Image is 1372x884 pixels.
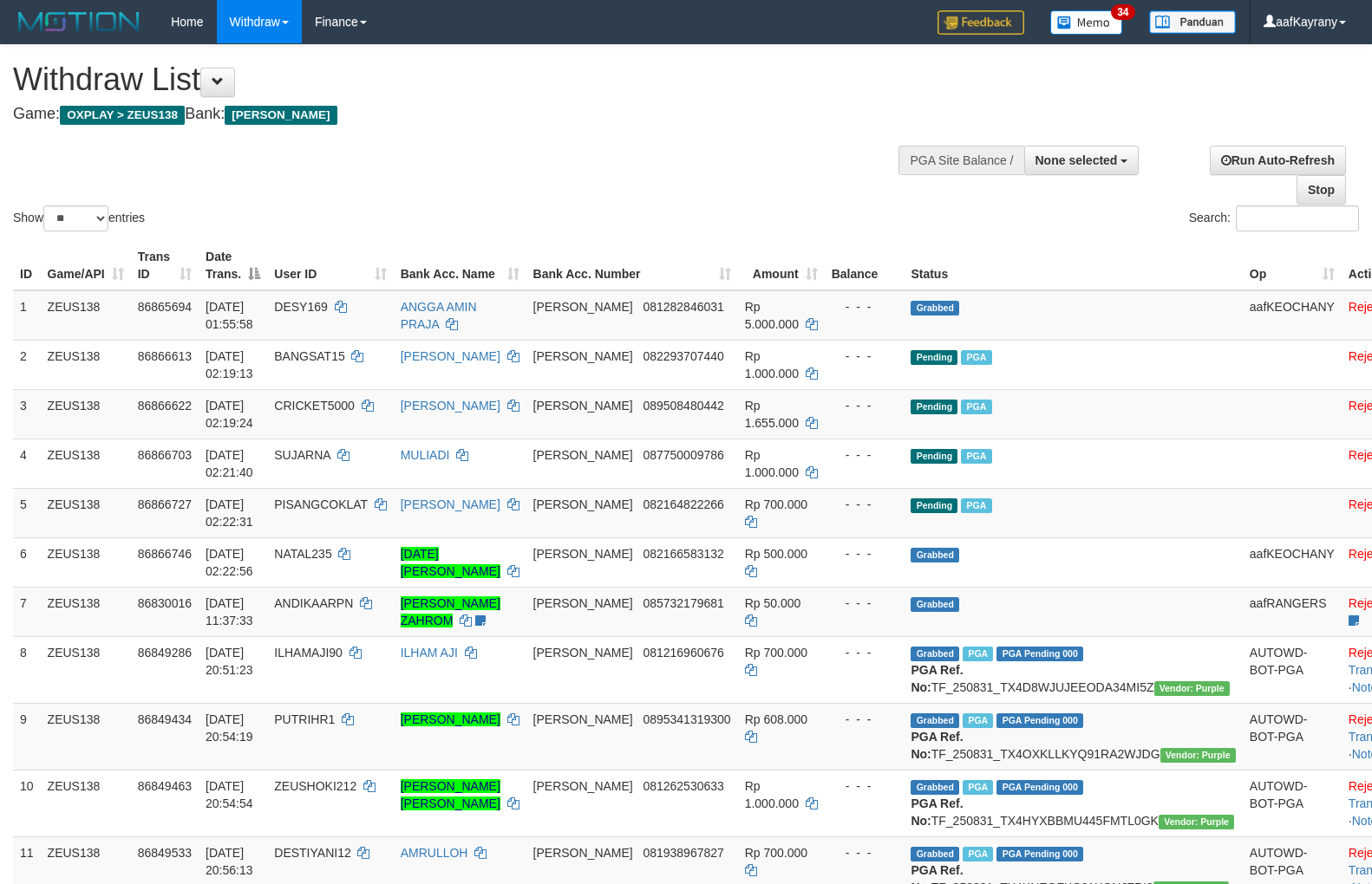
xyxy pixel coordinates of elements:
span: [PERSON_NAME] [533,300,633,314]
span: Copy 085732179681 to clipboard [643,596,723,610]
a: [PERSON_NAME] [401,497,500,511]
span: Marked by aafchomsokheang [961,449,991,464]
th: Op: activate to sort column ascending [1243,241,1342,290]
span: Grabbed [911,301,959,315]
span: 86866613 [138,349,192,363]
span: None selected [1036,153,1118,167]
div: - - - [832,397,898,414]
h1: Withdraw List [13,62,898,97]
td: ZEUS138 [41,488,131,537]
span: [DATE] 02:21:40 [206,448,253,479]
span: ANDIKAARPN [274,596,353,610]
span: [DATE] 20:54:19 [206,712,253,744]
span: Rp 5.000.000 [745,300,799,331]
span: Rp 700.000 [745,846,807,860]
button: None selected [1024,146,1140,175]
span: Copy 087750009786 to clipboard [643,448,723,462]
td: aafKEOCHANY [1243,290,1342,341]
span: Pending [911,400,957,414]
span: [PERSON_NAME] [533,547,633,561]
th: Trans ID: activate to sort column ascending [131,241,199,290]
a: Stop [1297,175,1346,205]
span: Marked by aafRornrotha [963,780,993,795]
a: ANGGA AMIN PRAJA [401,300,477,331]
div: - - - [832,298,898,315]
td: 2 [13,340,41,389]
span: PGA Pending [996,780,1083,795]
td: 8 [13,636,41,703]
span: Grabbed [911,647,959,661]
div: - - - [832,844,898,861]
a: [DATE] [PERSON_NAME] [401,547,500,578]
th: Amount: activate to sort column ascending [738,241,825,290]
span: 86866727 [138,497,192,511]
span: [PERSON_NAME] [533,448,633,462]
span: Vendor URL: https://trx4.1velocity.biz [1160,748,1236,763]
div: PGA Site Balance / [898,146,1023,175]
span: [PERSON_NAME] [225,106,336,125]
span: 86849463 [138,779,192,793]
span: [PERSON_NAME] [533,497,633,511]
th: ID [13,241,41,290]
span: Grabbed [911,548,959,562]
span: [DATE] 02:19:13 [206,349,253,380]
span: [DATE] 01:55:58 [206,300,253,331]
span: Pending [911,449,957,464]
span: 86866746 [138,547,192,561]
label: Search: [1189,205,1359,231]
span: Rp 1.000.000 [745,448,799,479]
div: - - - [832,348,898,365]
td: ZEUS138 [41,703,131,770]
span: Copy 082293707440 to clipboard [643,349,723,363]
td: 3 [13,389,41,439]
td: ZEUS138 [41,389,131,439]
span: Rp 1.655.000 [745,399,799,430]
span: Marked by aafchomsokheang [961,350,991,365]
div: - - - [832,496,898,513]
span: Copy 0895341319300 to clipboard [643,712,730,726]
td: 7 [13,587,41,636]
span: Marked by aafRornrotha [963,713,993,728]
h4: Game: Bank: [13,106,898,123]
span: Copy 081216960676 to clipboard [643,646,723,660]
span: 86849286 [138,646,192,660]
span: SUJARNA [274,448,330,462]
span: [PERSON_NAME] [533,349,633,363]
span: Vendor URL: https://trx4.1velocity.biz [1154,681,1230,696]
td: 1 [13,290,41,341]
span: [PERSON_NAME] [533,712,633,726]
span: [PERSON_NAME] [533,646,633,660]
td: aafKEOCHANY [1243,537,1342,587]
div: - - - [832,545,898,562]
th: Game/API: activate to sort column ascending [41,241,131,290]
b: PGA Ref. No: [911,730,963,761]
td: ZEUS138 [41,290,131,341]
span: Copy 089508480442 to clipboard [643,399,723,413]
span: [PERSON_NAME] [533,846,633,860]
a: [PERSON_NAME] [401,712,500,726]
span: Rp 1.000.000 [745,779,799,810]
span: Grabbed [911,597,959,612]
a: ILHAM AJI [401,646,458,660]
span: Rp 700.000 [745,497,807,511]
td: 10 [13,770,41,836]
th: User ID: activate to sort column ascending [267,241,393,290]
th: Date Trans.: activate to sort column descending [199,241,267,290]
span: [DATE] 20:54:54 [206,779,253,810]
td: AUTOWD-BOT-PGA [1243,636,1342,703]
span: OXPLAY > ZEUS138 [60,106,185,125]
label: Show entries [13,205,145,231]
span: [PERSON_NAME] [533,399,633,413]
span: Rp 1.000.000 [745,349,799,380]
input: Search: [1236,205,1359,231]
span: PGA Pending [996,647,1083,661]
a: [PERSON_NAME] [PERSON_NAME] [401,779,500,810]
a: [PERSON_NAME] ZAHROM [401,596,500,627]
span: Rp 50.000 [745,596,801,610]
a: [PERSON_NAME] [401,399,500,413]
span: [PERSON_NAME] [533,596,633,610]
td: AUTOWD-BOT-PGA [1243,770,1342,836]
div: - - - [832,595,898,612]
span: PUTRIHR1 [274,712,335,726]
th: Balance [825,241,905,290]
